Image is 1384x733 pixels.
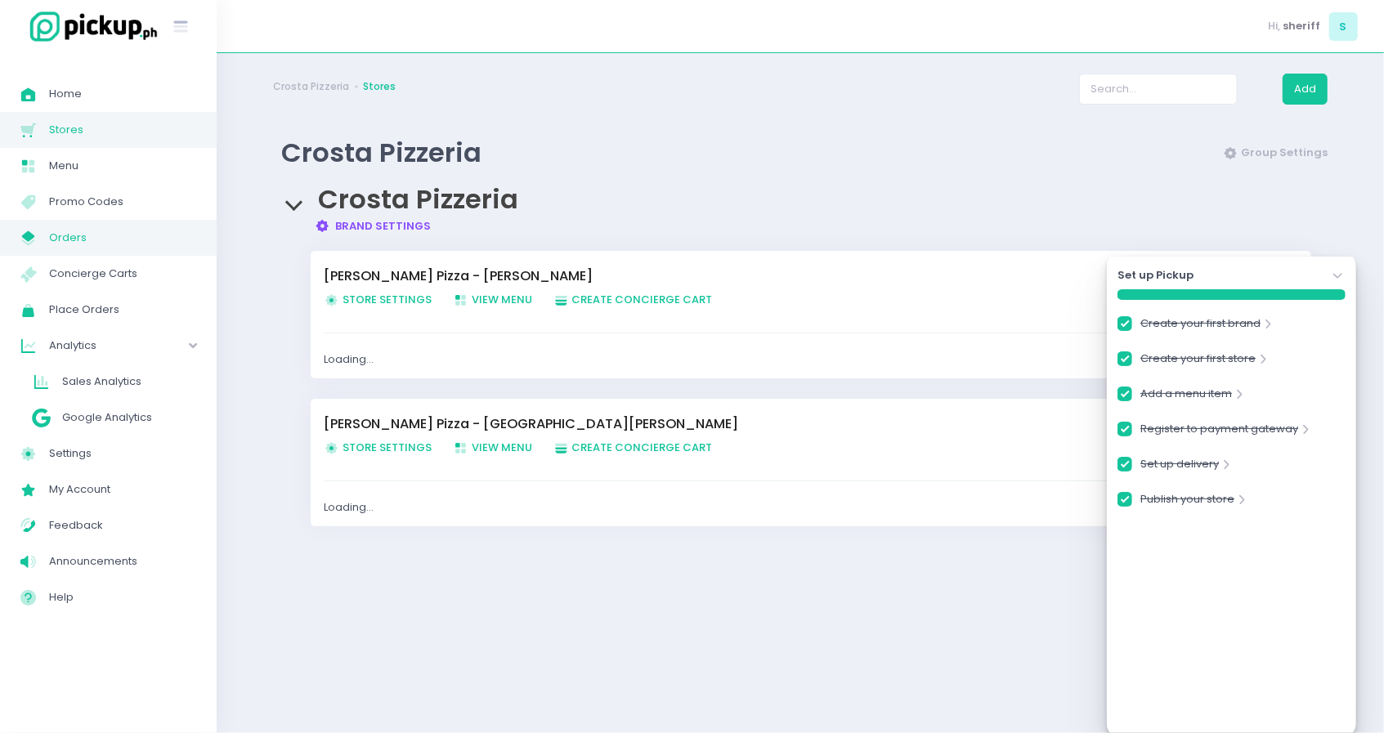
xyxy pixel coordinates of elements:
[453,440,553,456] a: View Menu
[1140,421,1298,443] a: Register to payment gateway
[273,235,1328,579] div: Crosta Pizzeria Brand Settings
[49,83,196,105] span: Home
[281,134,481,171] span: Crosta Pizzeria
[62,407,196,428] span: Google Analytics
[363,79,396,94] a: Stores
[553,440,713,455] span: Create Concierge Cart
[1079,74,1238,105] input: Search...
[13,364,217,400] a: Sales Analytics
[20,9,159,44] img: logo
[453,440,532,455] span: View Menu
[324,292,453,308] a: Store Settings
[324,499,1298,516] div: Loading...
[1283,74,1328,105] button: Add
[273,79,349,94] a: Crosta Pizzeria
[49,227,196,248] span: Orders
[49,443,196,464] span: Settings
[1140,386,1232,408] a: Add a menu item
[49,551,196,572] span: Announcements
[324,351,1298,368] div: Loading...
[553,292,734,308] a: Create Concierge Cart
[49,299,196,320] span: Place Orders
[49,335,143,356] span: Analytics
[1329,12,1358,41] span: s
[49,155,196,177] span: Menu
[49,191,196,212] span: Promo Codes
[1223,145,1328,160] a: Group Settings
[553,292,713,307] span: Create Concierge Cart
[13,400,217,436] a: Google Analytics
[318,181,518,217] span: Crosta Pizzeria
[553,440,734,456] a: Create Concierge Cart
[49,515,196,536] span: Feedback
[1140,315,1261,337] a: Create your first brand
[1140,456,1219,478] a: Set up delivery
[324,292,432,307] span: Store Settings
[1140,351,1256,373] a: Create your first store
[49,587,196,608] span: Help
[1140,491,1234,513] a: Publish your store
[1118,267,1194,284] strong: Set up Pickup
[273,168,1328,234] div: Crosta Pizzeria Brand Settings
[453,292,553,308] a: View Menu
[324,440,432,455] span: Store Settings
[49,263,196,284] span: Concierge Carts
[453,292,532,307] span: View Menu
[315,218,432,234] a: Brand Settings
[324,440,453,456] a: Store Settings
[49,119,196,141] span: Stores
[324,266,1177,286] a: [PERSON_NAME] Pizza - [PERSON_NAME]
[324,414,1177,434] a: [PERSON_NAME] Pizza - [GEOGRAPHIC_DATA][PERSON_NAME]
[1269,18,1281,34] span: Hi,
[62,371,196,392] span: Sales Analytics
[49,479,196,500] span: My Account
[1283,18,1321,34] span: sheriff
